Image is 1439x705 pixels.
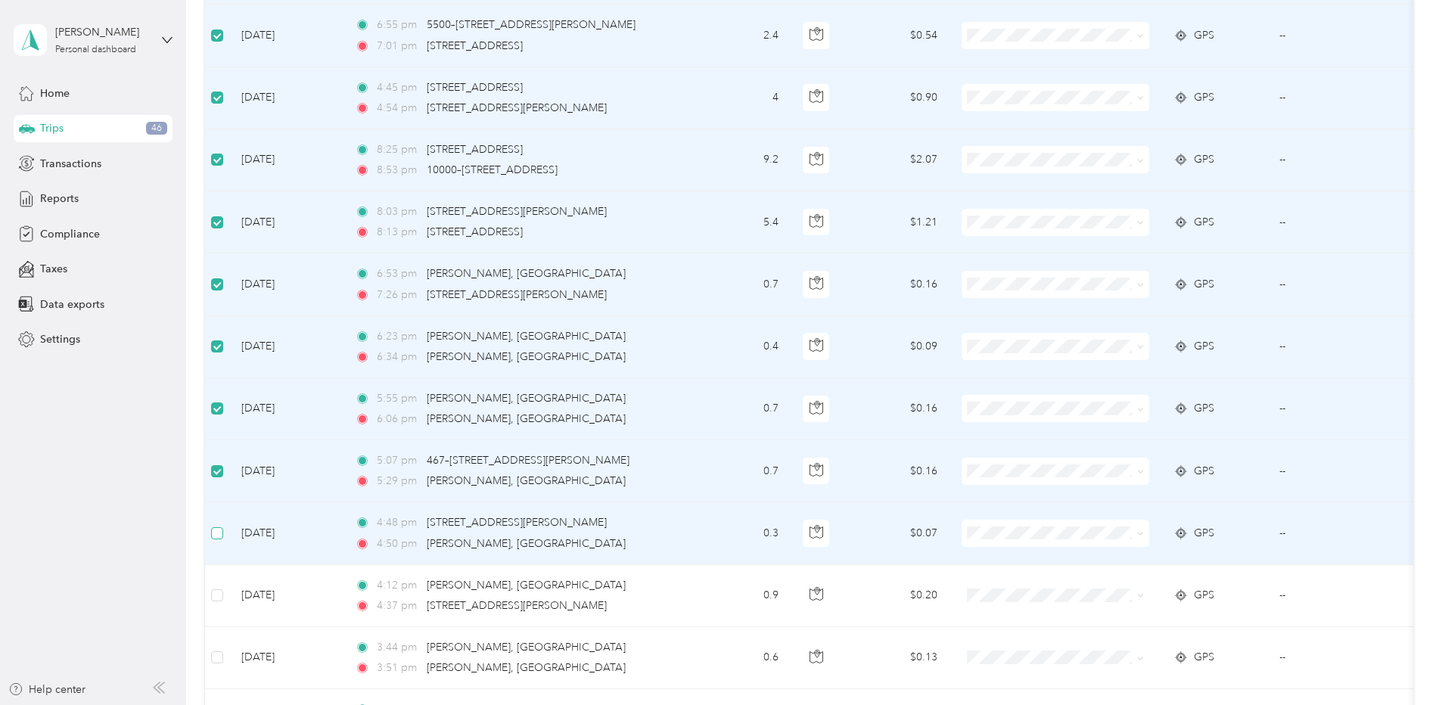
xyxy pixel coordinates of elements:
[427,661,626,674] span: [PERSON_NAME], [GEOGRAPHIC_DATA]
[377,452,420,469] span: 5:07 pm
[1267,253,1405,315] td: --
[377,660,420,676] span: 3:51 pm
[427,143,523,156] span: [STREET_ADDRESS]
[427,101,607,114] span: [STREET_ADDRESS][PERSON_NAME]
[1267,129,1405,191] td: --
[1194,276,1214,293] span: GPS
[1194,587,1214,604] span: GPS
[40,120,64,136] span: Trips
[427,392,626,405] span: [PERSON_NAME], [GEOGRAPHIC_DATA]
[377,38,420,54] span: 7:01 pm
[377,266,420,282] span: 6:53 pm
[229,191,343,253] td: [DATE]
[427,412,626,425] span: [PERSON_NAME], [GEOGRAPHIC_DATA]
[229,502,343,564] td: [DATE]
[377,224,420,241] span: 8:13 pm
[40,261,67,277] span: Taxes
[1267,378,1405,440] td: --
[377,287,420,303] span: 7:26 pm
[844,253,949,315] td: $0.16
[377,162,420,179] span: 8:53 pm
[40,85,70,101] span: Home
[1194,151,1214,168] span: GPS
[844,316,949,378] td: $0.09
[1194,338,1214,355] span: GPS
[1267,627,1405,689] td: --
[691,253,791,315] td: 0.7
[1194,27,1214,44] span: GPS
[691,565,791,627] td: 0.9
[55,45,136,54] div: Personal dashboard
[377,328,420,345] span: 6:23 pm
[844,440,949,502] td: $0.16
[844,378,949,440] td: $0.16
[691,191,791,253] td: 5.4
[1194,525,1214,542] span: GPS
[844,565,949,627] td: $0.20
[691,502,791,564] td: 0.3
[427,641,626,654] span: [PERSON_NAME], [GEOGRAPHIC_DATA]
[844,191,949,253] td: $1.21
[691,67,791,129] td: 4
[427,288,607,301] span: [STREET_ADDRESS][PERSON_NAME]
[1194,649,1214,666] span: GPS
[229,565,343,627] td: [DATE]
[377,514,420,531] span: 4:48 pm
[844,129,949,191] td: $2.07
[1267,5,1405,67] td: --
[8,682,85,697] button: Help center
[377,79,420,96] span: 4:45 pm
[1267,440,1405,502] td: --
[1267,565,1405,627] td: --
[427,39,523,52] span: [STREET_ADDRESS]
[55,24,150,40] div: [PERSON_NAME]
[844,67,949,129] td: $0.90
[377,411,420,427] span: 6:06 pm
[229,316,343,378] td: [DATE]
[844,627,949,689] td: $0.13
[427,267,626,280] span: [PERSON_NAME], [GEOGRAPHIC_DATA]
[691,129,791,191] td: 9.2
[1267,502,1405,564] td: --
[427,537,626,550] span: [PERSON_NAME], [GEOGRAPHIC_DATA]
[691,627,791,689] td: 0.6
[427,579,626,592] span: [PERSON_NAME], [GEOGRAPHIC_DATA]
[229,627,343,689] td: [DATE]
[377,598,420,614] span: 4:37 pm
[1267,67,1405,129] td: --
[844,5,949,67] td: $0.54
[40,156,101,172] span: Transactions
[229,129,343,191] td: [DATE]
[427,205,607,218] span: [STREET_ADDRESS][PERSON_NAME]
[691,440,791,502] td: 0.7
[1194,400,1214,417] span: GPS
[844,502,949,564] td: $0.07
[229,253,343,315] td: [DATE]
[377,349,420,365] span: 6:34 pm
[691,316,791,378] td: 0.4
[427,454,629,467] span: 467–[STREET_ADDRESS][PERSON_NAME]
[377,536,420,552] span: 4:50 pm
[427,18,636,31] span: 5500–[STREET_ADDRESS][PERSON_NAME]
[377,17,420,33] span: 6:55 pm
[377,639,420,656] span: 3:44 pm
[427,163,558,176] span: 10000–[STREET_ADDRESS]
[1267,191,1405,253] td: --
[377,203,420,220] span: 8:03 pm
[427,599,607,612] span: [STREET_ADDRESS][PERSON_NAME]
[427,350,626,363] span: [PERSON_NAME], [GEOGRAPHIC_DATA]
[1267,316,1405,378] td: --
[229,440,343,502] td: [DATE]
[40,226,100,242] span: Compliance
[40,297,104,312] span: Data exports
[427,225,523,238] span: [STREET_ADDRESS]
[229,378,343,440] td: [DATE]
[377,141,420,158] span: 8:25 pm
[377,473,420,489] span: 5:29 pm
[1194,89,1214,106] span: GPS
[1354,620,1439,705] iframe: Everlance-gr Chat Button Frame
[427,330,626,343] span: [PERSON_NAME], [GEOGRAPHIC_DATA]
[427,516,607,529] span: [STREET_ADDRESS][PERSON_NAME]
[229,5,343,67] td: [DATE]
